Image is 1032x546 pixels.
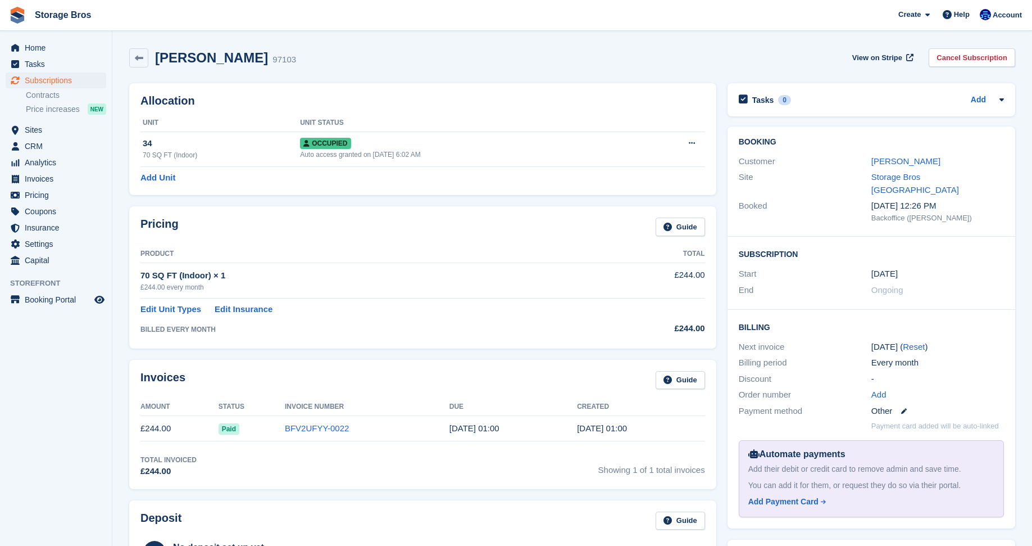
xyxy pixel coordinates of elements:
div: - [871,373,1004,386]
div: Payment method [739,405,871,418]
th: Invoice Number [285,398,449,416]
div: Customer [739,155,871,168]
a: Preview store [93,293,106,306]
a: menu [6,155,106,170]
div: Every month [871,357,1004,369]
a: menu [6,40,106,56]
th: Created [577,398,704,416]
a: menu [6,292,106,308]
a: menu [6,204,106,219]
time: 2025-08-04 00:00:52 UTC [577,423,627,433]
div: You can add it for them, or request they do so via their portal. [748,480,994,491]
th: Due [449,398,577,416]
a: Guide [656,512,705,530]
a: menu [6,187,106,203]
time: 2025-08-04 00:00:00 UTC [871,268,898,281]
a: BFV2UFYY-0022 [285,423,349,433]
span: Settings [25,236,92,252]
a: Storage Bros [GEOGRAPHIC_DATA] [871,172,959,195]
a: [PERSON_NAME] [871,156,940,166]
div: £244.00 [140,465,197,478]
div: 34 [143,137,300,150]
img: Jamie O’Mara [980,9,991,20]
div: [DATE] 12:26 PM [871,200,1004,213]
a: menu [6,236,106,252]
span: Account [993,10,1022,21]
h2: Invoices [140,371,185,390]
div: Start [739,268,871,281]
h2: Tasks [752,95,774,105]
span: Create [898,9,921,20]
span: Pricing [25,187,92,203]
a: Add [871,389,886,401]
a: Guide [656,371,705,390]
span: Occupied [300,138,351,149]
span: Sites [25,122,92,138]
a: menu [6,56,106,72]
th: Amount [140,398,219,416]
a: Storage Bros [30,6,96,24]
span: Invoices [25,171,92,187]
span: Coupons [25,204,92,219]
div: 70 SQ FT (Indoor) [143,150,300,160]
span: View on Stripe [852,52,902,64]
div: Backoffice ([PERSON_NAME]) [871,213,1004,224]
a: Add Unit [140,172,175,184]
span: Subscriptions [25,73,92,88]
th: Status [219,398,285,416]
div: Site [739,171,871,196]
h2: Booking [739,138,1004,147]
a: menu [6,122,106,138]
a: Reset [903,342,925,351]
h2: Subscription [739,248,1004,259]
h2: Allocation [140,94,705,107]
td: £244.00 [599,263,705,298]
div: 0 [778,95,791,105]
div: Add their debit or credit card to remove admin and save time. [748,463,994,475]
a: menu [6,73,106,88]
span: Home [25,40,92,56]
div: Order number [739,389,871,401]
div: Add Payment Card [748,496,819,508]
h2: Billing [739,321,1004,332]
span: Analytics [25,155,92,170]
span: Paid [219,423,239,435]
a: menu [6,171,106,187]
div: Booked [739,200,871,223]
div: £244.00 [599,322,705,335]
div: Other [871,405,1004,418]
p: Payment card added will be auto-linked [871,421,999,432]
span: Storefront [10,278,112,289]
span: Booking Portal [25,292,92,308]
a: Price increases NEW [26,103,106,115]
span: Tasks [25,56,92,72]
span: Price increases [26,104,80,115]
div: Billing period [739,357,871,369]
div: Auto access granted on [DATE] 6:02 AM [300,150,639,160]
a: Guide [656,218,705,236]
th: Unit [140,114,300,132]
a: Add [971,94,986,107]
td: £244.00 [140,416,219,441]
span: Ongoing [871,285,903,295]
th: Product [140,245,599,263]
span: Help [954,9,970,20]
span: Showing 1 of 1 total invoices [598,455,705,478]
a: View on Stripe [848,48,916,67]
div: Next invoice [739,341,871,354]
a: Add Payment Card [748,496,990,508]
a: menu [6,138,106,154]
h2: Deposit [140,512,181,530]
div: 97103 [272,53,296,66]
a: Edit Unit Types [140,303,201,316]
div: Discount [739,373,871,386]
a: Cancel Subscription [929,48,1015,67]
div: [DATE] ( ) [871,341,1004,354]
a: Edit Insurance [215,303,272,316]
span: Insurance [25,220,92,236]
th: Total [599,245,705,263]
div: BILLED EVERY MONTH [140,324,599,335]
th: Unit Status [300,114,639,132]
a: menu [6,220,106,236]
div: Total Invoiced [140,455,197,465]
